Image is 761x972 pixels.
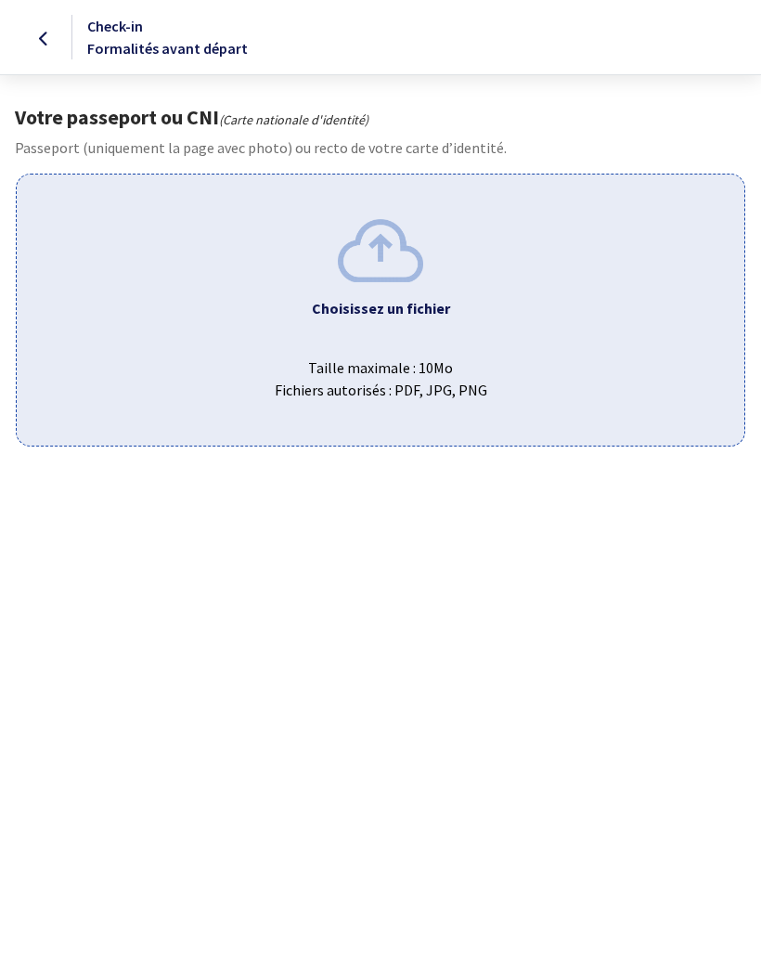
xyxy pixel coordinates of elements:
span: Taille maximale : 10Mo Fichiers autorisés : PDF, JPG, PNG [32,342,729,401]
img: upload.png [338,219,423,281]
i: (Carte nationale d'identité) [219,111,368,128]
h1: Votre passeport ou CNI [15,105,746,129]
b: Choisissez un fichier [312,299,450,318]
p: Passeport (uniquement la page avec photo) ou recto de votre carte d’identité. [15,136,746,159]
span: Check-in Formalités avant départ [87,17,248,58]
